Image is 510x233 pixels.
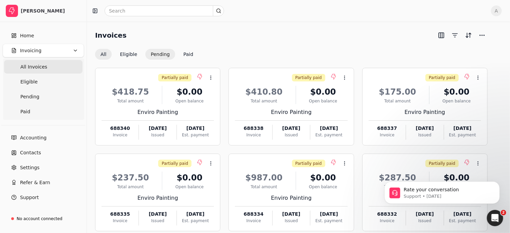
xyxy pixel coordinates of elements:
span: Partially paid [429,75,455,81]
button: Sort [463,30,474,41]
h2: Invoices [95,30,127,41]
div: Invoice [369,218,406,224]
button: More [477,30,488,41]
input: Search [105,5,224,16]
span: 2 [501,210,506,215]
div: Est. payment [177,132,214,138]
div: Invoice [369,132,406,138]
div: Invoice [235,218,272,224]
div: No account connected [17,216,62,222]
div: [DATE] [177,125,214,132]
a: Settings [3,161,84,174]
div: Issued [406,218,443,224]
div: Total amount [235,98,293,104]
div: Total amount [369,98,426,104]
span: All Invoices [20,63,47,71]
div: 688334 [235,211,272,218]
div: [DATE] [310,125,347,132]
span: Home [20,32,34,39]
div: [DATE] [310,211,347,218]
span: Paid [20,108,30,115]
button: Invoicing [3,44,84,57]
button: All [95,49,112,60]
button: Eligible [114,49,143,60]
a: Paid [4,105,83,118]
div: [DATE] [139,211,176,218]
div: [DATE] [273,211,310,218]
button: Paid [178,49,199,60]
div: $0.00 [299,86,348,98]
a: Contacts [3,146,84,159]
div: 688338 [235,125,272,132]
div: Open balance [165,98,214,104]
div: Open balance [299,184,348,190]
button: Refer & Earn [3,176,84,189]
a: No account connected [3,213,84,225]
button: A [491,5,502,16]
div: Issued [273,218,310,224]
div: Invoice [102,218,139,224]
div: [DATE] [444,125,481,132]
div: 688337 [369,125,406,132]
span: Settings [20,164,39,171]
span: Accounting [20,134,47,141]
div: Invoice filter options [95,49,199,60]
div: 688332 [369,211,406,218]
a: Eligible [4,75,83,89]
div: $287.50 [369,172,426,184]
div: $418.75 [102,86,159,98]
div: Enviro Painting [235,194,347,202]
div: $0.00 [432,86,481,98]
div: Enviro Painting [102,194,214,202]
div: Total amount [102,98,159,104]
div: Enviro Painting [102,108,214,116]
span: Partially paid [295,75,322,81]
div: Est. payment [177,218,214,224]
div: [PERSON_NAME] [21,7,81,14]
div: Invoice [102,132,139,138]
button: Pending [145,49,175,60]
a: All Invoices [4,60,83,74]
div: Enviro Painting [235,108,347,116]
div: [DATE] [406,125,443,132]
div: Est. payment [444,132,481,138]
span: Partially paid [162,160,188,167]
a: Pending [4,90,83,103]
span: Partially paid [295,160,322,167]
div: Total amount [235,184,293,190]
div: Open balance [165,184,214,190]
div: Open balance [432,98,481,104]
div: [DATE] [177,211,214,218]
div: Est. payment [444,218,481,224]
span: Partially paid [162,75,188,81]
span: Eligible [20,78,38,85]
span: Refer & Earn [20,179,50,186]
span: Pending [20,93,39,100]
div: Total amount [102,184,159,190]
div: [DATE] [273,125,310,132]
span: Support [20,194,39,201]
div: $0.00 [165,172,214,184]
span: Invoicing [20,47,41,54]
div: $237.50 [102,172,159,184]
a: Home [3,29,84,42]
iframe: Intercom notifications message [374,167,510,215]
div: Est. payment [310,132,347,138]
div: Est. payment [310,218,347,224]
span: Partially paid [429,160,455,167]
div: $0.00 [165,86,214,98]
div: Issued [273,132,310,138]
div: $987.00 [235,172,293,184]
div: [DATE] [139,125,176,132]
div: Issued [139,218,176,224]
div: $410.80 [235,86,293,98]
div: 688340 [102,125,139,132]
span: Contacts [20,149,41,156]
div: Open balance [299,98,348,104]
div: Enviro Painting [369,108,481,116]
